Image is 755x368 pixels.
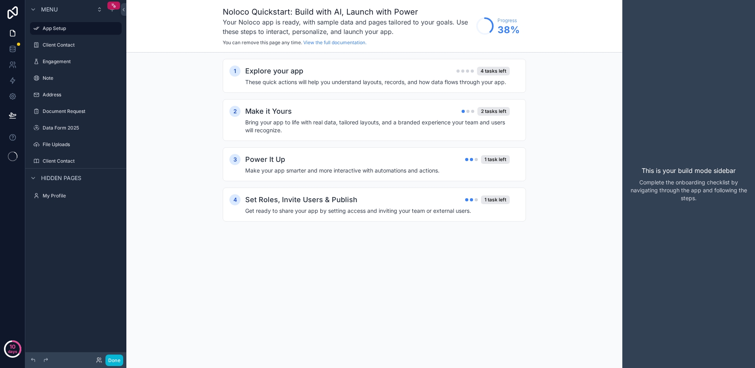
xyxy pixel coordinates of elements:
a: Client Contact [30,39,122,51]
a: File Uploads [30,138,122,151]
label: Data Form 2025 [43,125,120,131]
span: Hidden pages [41,174,81,182]
label: My Profile [43,193,120,199]
label: Client Contact [43,42,120,48]
p: days [8,346,17,357]
a: View the full documentation. [303,39,366,45]
label: Client Contact [43,158,120,164]
a: App Setup [30,22,122,35]
h3: Your Noloco app is ready, with sample data and pages tailored to your goals. Use these steps to i... [223,17,472,36]
a: My Profile [30,190,122,202]
span: Menu [41,6,58,13]
p: Complete the onboarding checklist by navigating through the app and following the steps. [629,178,749,202]
span: You can remove this page any time. [223,39,302,45]
a: Engagement [30,55,122,68]
label: App Setup [43,25,117,32]
button: Done [105,355,123,366]
label: Address [43,92,120,98]
h1: Noloco Quickstart: Build with AI, Launch with Power [223,6,472,17]
p: 10 [9,343,15,351]
label: Engagement [43,58,120,65]
a: Data Form 2025 [30,122,122,134]
a: Note [30,72,122,84]
a: Client Contact [30,155,122,167]
label: File Uploads [43,141,120,148]
span: Progress [498,17,520,24]
label: Document Request [43,108,120,115]
a: Document Request [30,105,122,118]
label: Note [43,75,120,81]
p: This is your build mode sidebar [642,166,736,175]
span: 38 % [498,24,520,36]
a: Address [30,88,122,101]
